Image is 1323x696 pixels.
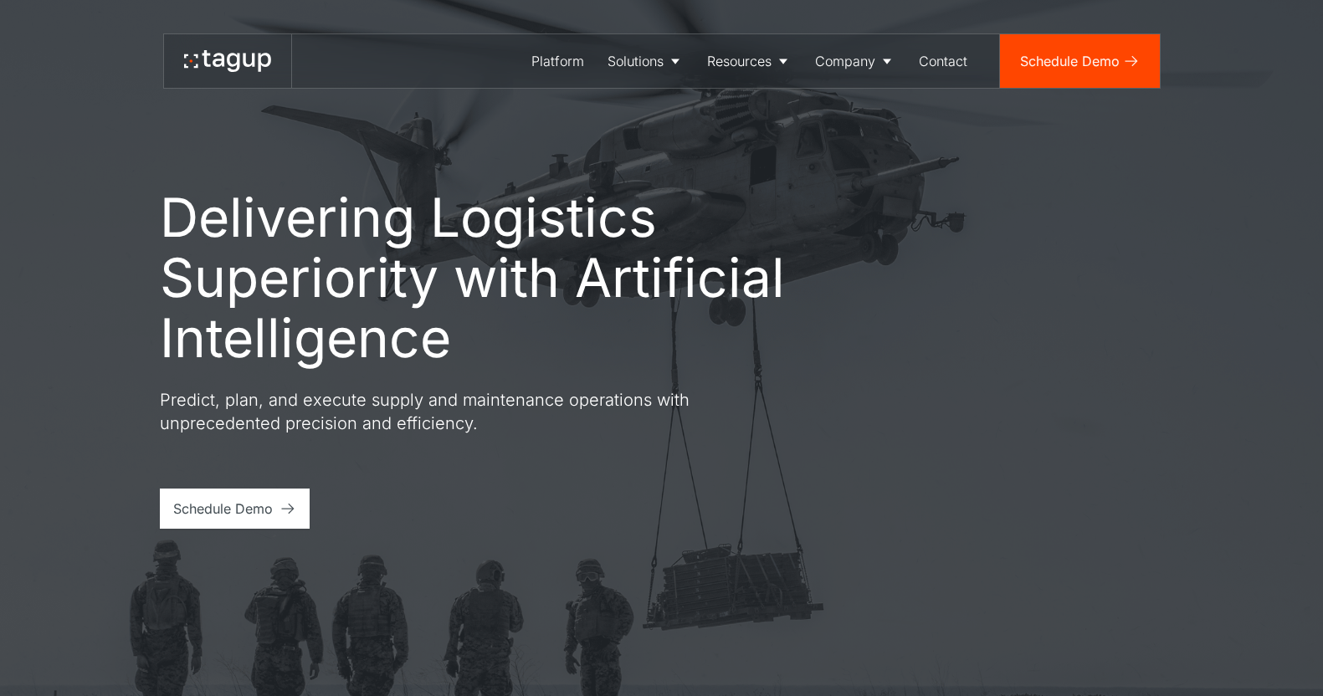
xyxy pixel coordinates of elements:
[173,499,273,519] div: Schedule Demo
[596,34,695,88] a: Solutions
[907,34,979,88] a: Contact
[695,34,803,88] a: Resources
[1020,51,1120,71] div: Schedule Demo
[803,34,907,88] a: Company
[608,51,664,71] div: Solutions
[815,51,875,71] div: Company
[160,187,863,368] h1: Delivering Logistics Superiority with Artificial Intelligence
[1000,34,1160,88] a: Schedule Demo
[520,34,596,88] a: Platform
[531,51,584,71] div: Platform
[919,51,967,71] div: Contact
[160,388,762,435] p: Predict, plan, and execute supply and maintenance operations with unprecedented precision and eff...
[160,489,310,529] a: Schedule Demo
[707,51,772,71] div: Resources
